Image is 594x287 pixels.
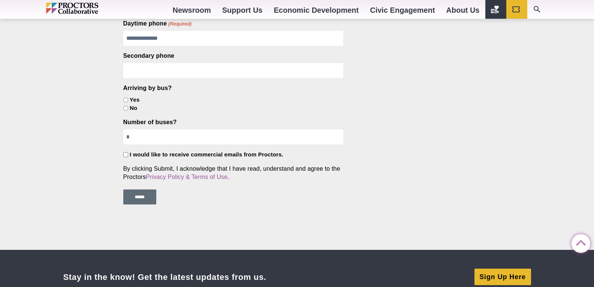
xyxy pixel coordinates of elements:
[123,118,177,126] label: Number of buses?
[474,269,531,285] a: Sign Up Here
[572,234,587,249] a: Back to Top
[46,3,130,14] img: Proctors logo
[130,96,139,104] label: Yes
[168,21,192,27] span: (Required)
[123,84,172,92] legend: Arriving by bus?
[130,104,137,112] label: No
[123,20,192,28] label: Daytime phone
[123,165,344,181] div: By clicking Submit, I acknowledge that I have read, understand and agree to the Proctors .
[63,272,266,282] div: Stay in the know! Get the latest updates from us.
[130,151,283,159] label: I would like to receive commercial emails from Proctors.
[123,52,175,60] label: Secondary phone
[146,174,227,180] a: Privacy Policy & Terms of Use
